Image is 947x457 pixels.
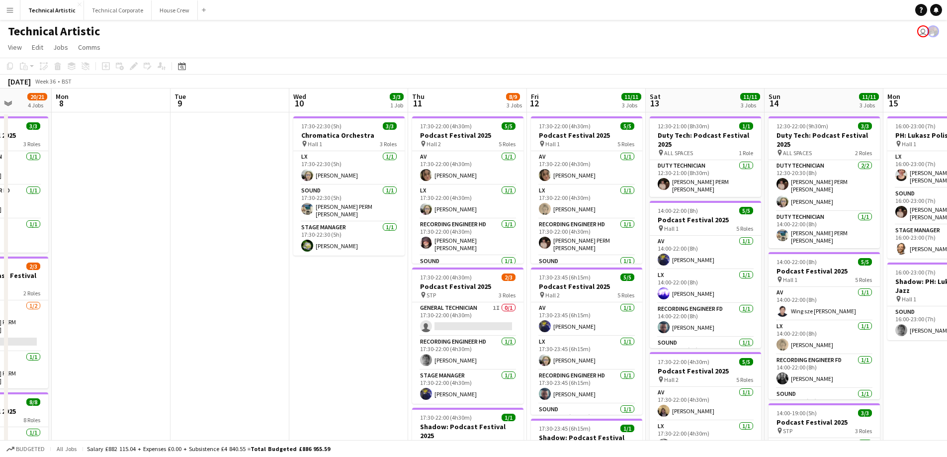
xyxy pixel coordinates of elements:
[20,0,84,20] button: Technical Artistic
[87,445,330,453] div: Salary £882 115.04 + Expenses £0.00 + Subsistence £4 840.55 =
[917,25,929,37] app-user-avatar: Liveforce Admin
[8,77,31,87] div: [DATE]
[78,43,100,52] span: Comms
[251,445,330,453] span: Total Budgeted £886 955.59
[32,43,43,52] span: Edit
[53,43,68,52] span: Jobs
[8,24,100,39] h1: Technical Artistic
[28,41,47,54] a: Edit
[33,78,58,85] span: Week 36
[927,25,939,37] app-user-avatar: Zubair PERM Dhalla
[55,445,79,453] span: All jobs
[5,444,46,455] button: Budgeted
[16,446,45,453] span: Budgeted
[4,41,26,54] a: View
[84,0,152,20] button: Technical Corporate
[152,0,198,20] button: House Crew
[62,78,72,85] div: BST
[8,43,22,52] span: View
[49,41,72,54] a: Jobs
[74,41,104,54] a: Comms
